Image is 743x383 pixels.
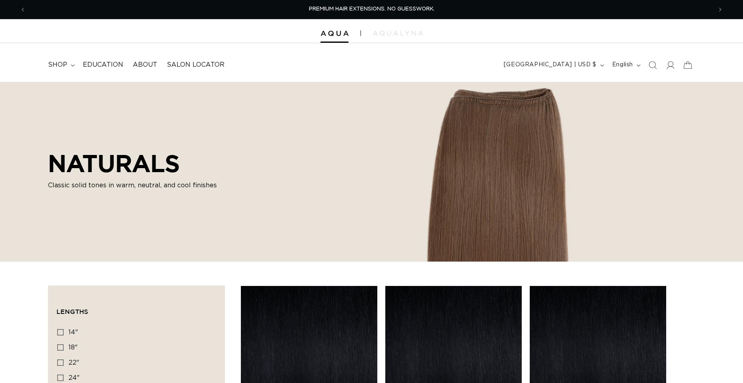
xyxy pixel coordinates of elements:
h2: NATURALS [48,149,228,177]
button: [GEOGRAPHIC_DATA] | USD $ [499,58,607,73]
button: Next announcement [711,2,729,17]
span: 24" [68,375,80,381]
summary: shop [43,56,78,74]
span: [GEOGRAPHIC_DATA] | USD $ [504,61,597,69]
summary: Lengths (0 selected) [56,294,216,323]
button: English [607,58,644,73]
img: Aqua Hair Extensions [320,31,348,36]
span: Lengths [56,308,88,315]
a: Education [78,56,128,74]
span: Salon Locator [167,61,224,69]
span: 22" [68,359,79,366]
a: About [128,56,162,74]
span: English [612,61,633,69]
span: 18" [68,344,78,351]
span: About [133,61,157,69]
span: Education [83,61,123,69]
p: Classic solid tones in warm, neutral, and cool finishes [48,181,228,190]
summary: Search [644,56,661,74]
a: Salon Locator [162,56,229,74]
img: aqualyna.com [373,31,423,36]
button: Previous announcement [14,2,32,17]
span: PREMIUM HAIR EXTENSIONS. NO GUESSWORK. [309,6,435,12]
span: shop [48,61,67,69]
span: 14" [68,329,78,335]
